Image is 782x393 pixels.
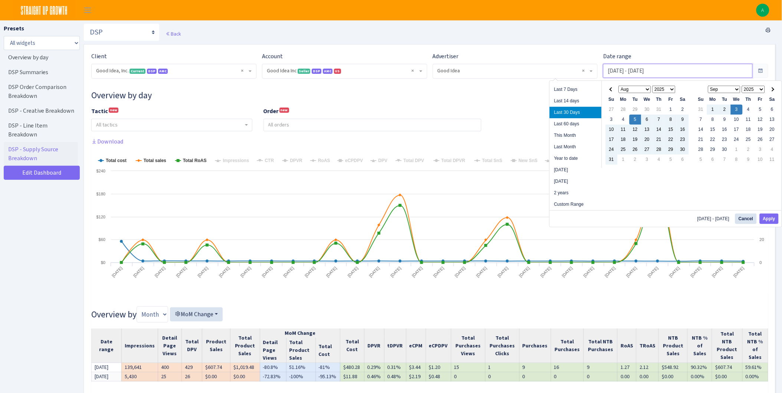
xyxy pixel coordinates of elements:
td: 16 [551,363,583,372]
td: 11 [766,155,778,165]
span: US [334,69,341,74]
tspan: DPV [378,158,387,163]
tspan: [DATE] [390,266,402,278]
button: Apply [760,214,779,224]
td: 10 [755,155,766,165]
td: 30 [641,105,653,115]
td: 51.16% [286,363,315,372]
tspan: Total cost [106,158,127,163]
td: 23 [677,135,689,145]
span: DSP [147,69,157,74]
td: 0 [451,372,485,382]
tspan: Total DPVR [441,158,465,163]
td: $607.74 [202,363,230,372]
tspan: [DATE] [111,266,123,278]
th: Total Purchases Views [451,328,485,363]
sup: new [279,108,289,113]
tspan: [DATE] [304,266,316,278]
td: 0.31% [384,363,406,372]
span: Good Idea, Inc. <span class="badge badge-success">Current</span><span class="badge badge-primary"... [96,67,247,75]
td: 20 [766,125,778,135]
td: $0.48 [426,372,451,382]
td: 5 [755,105,766,115]
td: 17 [731,125,743,135]
td: 1.27 [618,363,637,372]
tspan: [DATE] [282,266,295,278]
td: 5 [695,155,707,165]
tspan: [DATE] [625,266,638,278]
td: 90.32% [688,363,712,372]
th: Tu [719,95,731,105]
span: DSP [312,69,321,74]
td: 26 [755,135,766,145]
li: Last 7 Days [550,84,602,95]
td: $0.00 [712,372,742,382]
tspan: eCPDPV [345,158,363,163]
tspan: CTR [265,158,274,163]
b: Tactic [91,107,108,115]
th: Total DPV [181,328,202,363]
button: Toggle navigation [78,4,97,16]
span: Current [130,69,145,74]
td: 15 [665,125,677,135]
th: MoM Change [260,328,340,338]
td: 2 [677,105,689,115]
td: -72.83% [260,372,286,382]
td: 0 [584,372,618,382]
td: 19 [629,135,641,145]
tspan: [DATE] [604,266,616,278]
th: eCPDPV [426,328,451,363]
td: 9 [519,363,551,372]
text: $240 [96,169,105,173]
th: Detail Page Views [260,338,286,363]
td: -80.8% [260,363,286,372]
td: 0 [519,372,551,382]
li: Last 60 days [550,118,602,130]
td: 11 [618,125,629,135]
td: $548.92 [659,363,688,372]
td: 429 [181,363,202,372]
a: DSP Summaries [4,65,78,80]
li: [DATE] [550,164,602,176]
tspan: [DATE] [690,266,702,278]
td: 6 [677,155,689,165]
tspan: [DATE] [154,266,166,278]
li: Year to date [550,153,602,164]
a: Overview by day [4,50,78,65]
th: DPVR [364,328,384,363]
td: 14 [695,125,707,135]
td: -100% [286,372,315,382]
td: 1 [618,155,629,165]
th: Sa [766,95,778,105]
td: 3 [731,105,743,115]
td: 1 [731,145,743,155]
th: Mo [707,95,719,105]
td: 7 [653,115,665,125]
td: 7 [695,115,707,125]
td: 18 [618,135,629,145]
span: Good Idea, Inc. <span class="badge badge-success">Current</span><span class="badge badge-primary"... [92,64,256,78]
td: 26 [629,145,641,155]
td: 0 [551,372,583,382]
label: Presets [4,24,24,33]
a: Back [166,30,181,37]
td: $1,019.48 [230,363,260,372]
label: Account [262,52,283,61]
a: DSP - Creative Breakdown [4,103,78,118]
td: 6 [766,105,778,115]
span: Good Idea [438,67,589,75]
text: $180 [96,192,105,196]
tspan: Total DPV [403,158,424,163]
span: Good Idea Inc <span class="badge badge-success">Seller</span><span class="badge badge-primary">DS... [267,67,418,75]
td: 10 [731,115,743,125]
span: Remove all items [241,67,243,75]
th: Mo [618,95,629,105]
tspan: [DATE] [475,266,488,278]
tspan: [DATE] [411,266,423,278]
text: $0 [101,260,105,265]
b: Order [264,107,279,115]
text: $120 [96,215,105,219]
td: 0.00 [637,372,659,382]
tspan: [DATE] [261,266,273,278]
th: Su [606,95,618,105]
